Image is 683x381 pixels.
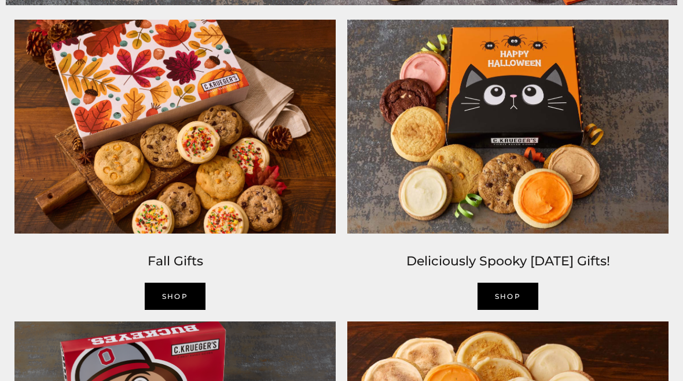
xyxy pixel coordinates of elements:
iframe: Sign Up via Text for Offers [9,337,120,372]
a: SHOP [478,283,539,310]
a: SHOP [145,283,206,310]
h2: Fall Gifts [14,251,336,272]
h2: Deliciously Spooky [DATE] Gifts! [347,251,669,272]
img: C.Krueger’s image [9,14,341,240]
img: C.Krueger’s image [341,14,674,240]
